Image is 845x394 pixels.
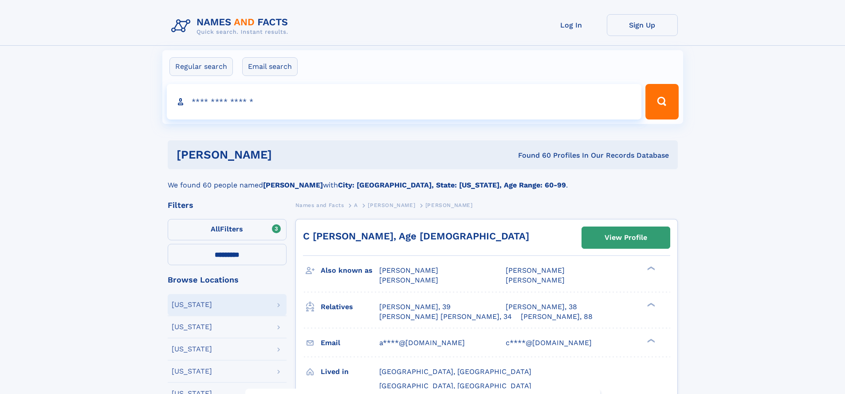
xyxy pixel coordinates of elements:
span: [PERSON_NAME] [506,266,565,275]
h3: Also known as [321,263,379,278]
b: City: [GEOGRAPHIC_DATA], State: [US_STATE], Age Range: 60-99 [338,181,566,189]
label: Email search [242,57,298,76]
a: [PERSON_NAME] [368,199,415,211]
a: Names and Facts [295,199,344,211]
img: Logo Names and Facts [168,14,295,38]
h3: Email [321,335,379,350]
a: [PERSON_NAME], 38 [506,302,577,312]
div: We found 60 people named with . [168,169,678,191]
div: ❯ [645,338,656,343]
div: [US_STATE] [172,301,212,308]
a: Log In [536,14,607,36]
b: [PERSON_NAME] [263,181,323,189]
div: [US_STATE] [172,368,212,375]
span: All [211,225,220,233]
button: Search Button [645,84,678,119]
div: Browse Locations [168,276,287,284]
label: Regular search [169,57,233,76]
div: [US_STATE] [172,346,212,353]
a: C [PERSON_NAME], Age [DEMOGRAPHIC_DATA] [303,231,529,242]
h3: Relatives [321,299,379,314]
h1: [PERSON_NAME] [177,149,395,160]
div: Found 60 Profiles In Our Records Database [395,151,669,160]
div: [US_STATE] [172,323,212,330]
span: [PERSON_NAME] [379,266,438,275]
span: [GEOGRAPHIC_DATA], [GEOGRAPHIC_DATA] [379,367,531,376]
label: Filters [168,219,287,240]
a: Sign Up [607,14,678,36]
span: [PERSON_NAME] [379,276,438,284]
div: Filters [168,201,287,209]
h3: Lived in [321,364,379,379]
span: A [354,202,358,208]
a: [PERSON_NAME] [PERSON_NAME], 34 [379,312,512,322]
input: search input [167,84,642,119]
div: View Profile [605,227,647,248]
div: ❯ [645,266,656,271]
a: [PERSON_NAME], 39 [379,302,451,312]
div: ❯ [645,302,656,307]
a: View Profile [582,227,670,248]
span: [PERSON_NAME] [506,276,565,284]
a: A [354,199,358,211]
span: [PERSON_NAME] [425,202,473,208]
span: [PERSON_NAME] [368,202,415,208]
a: [PERSON_NAME], 88 [521,312,593,322]
span: [GEOGRAPHIC_DATA], [GEOGRAPHIC_DATA] [379,382,531,390]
